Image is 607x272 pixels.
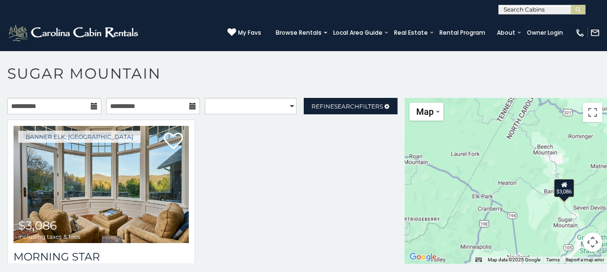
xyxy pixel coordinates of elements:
button: Toggle fullscreen view [583,103,602,122]
div: $3,086 [554,179,574,197]
a: Owner Login [522,26,568,40]
span: $3,086 [18,218,57,232]
a: Rental Program [435,26,490,40]
span: Refine Filters [311,103,383,110]
a: Banner Elk, [GEOGRAPHIC_DATA] [18,131,141,143]
span: Search [334,103,359,110]
a: Open this area in Google Maps (opens a new window) [407,251,439,263]
a: Add to favorites [164,132,183,152]
a: My Favs [227,28,261,38]
span: Map data ©2025 Google [488,257,540,262]
a: Browse Rentals [271,26,326,40]
span: including taxes & fees [18,233,80,240]
button: Keyboard shortcuts [475,257,482,263]
img: White-1-2.png [7,23,141,42]
span: My Favs [238,28,261,37]
a: About [492,26,520,40]
img: mail-regular-white.png [590,28,600,38]
a: Report a map error [565,257,604,262]
a: Terms (opens in new tab) [546,257,560,262]
button: Map camera controls [583,232,602,252]
img: Google [407,251,439,263]
img: phone-regular-white.png [575,28,585,38]
img: Morning Star [14,126,189,243]
button: Change map style [409,103,443,121]
a: Morning Star [14,250,189,263]
a: Real Estate [389,26,433,40]
span: Map [416,107,434,117]
a: Morning Star $3,086 including taxes & fees [14,126,189,243]
a: Local Area Guide [328,26,387,40]
a: RefineSearchFilters [304,98,398,114]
